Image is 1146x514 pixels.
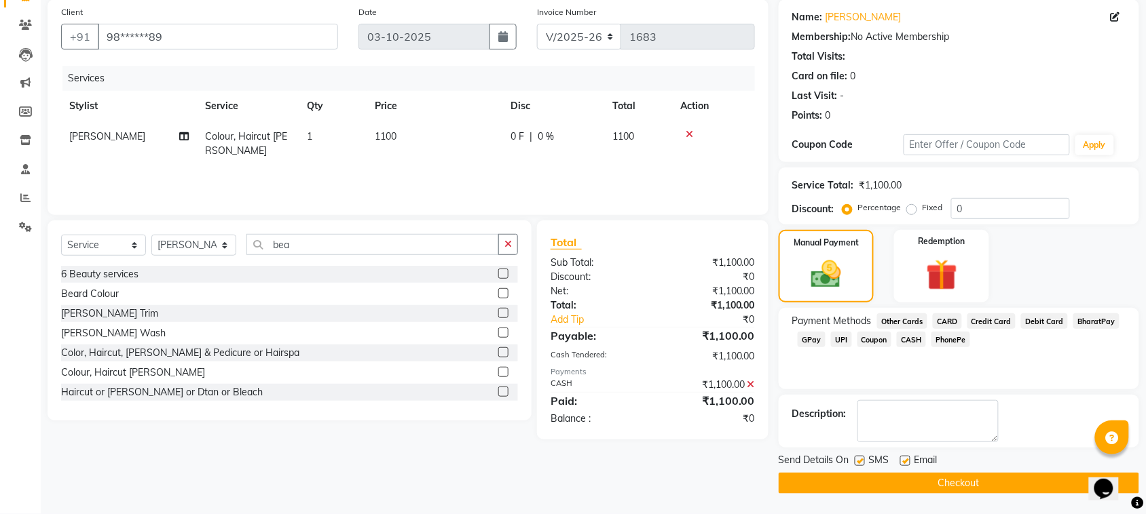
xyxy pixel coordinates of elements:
[826,108,831,123] div: 0
[917,256,967,294] img: _gift.svg
[61,267,138,281] div: 6 Beauty services
[367,91,502,121] th: Price
[307,130,312,142] span: 1
[61,365,205,380] div: Colour, Haircut [PERSON_NAME]
[61,287,119,301] div: Beard Colour
[538,130,554,144] span: 0 %
[858,201,902,214] label: Percentage
[672,91,755,121] th: Action
[299,91,367,121] th: Qty
[792,10,823,24] div: Name:
[62,66,765,91] div: Services
[1075,135,1114,155] button: Apply
[792,202,834,216] div: Discount:
[923,201,943,214] label: Fixed
[802,257,851,292] img: _cash.svg
[551,366,755,378] div: Payments
[540,412,653,426] div: Balance :
[652,270,765,284] div: ₹0
[869,453,889,470] span: SMS
[502,91,604,121] th: Disc
[798,332,826,347] span: GPay
[652,256,765,270] div: ₹1,100.00
[604,91,672,121] th: Total
[540,284,653,298] div: Net:
[652,328,765,344] div: ₹1,100.00
[540,298,653,313] div: Total:
[197,91,299,121] th: Service
[652,284,765,298] div: ₹1,100.00
[540,313,671,327] a: Add Tip
[205,130,287,157] span: Colour, Haircut [PERSON_NAME]
[375,130,396,142] span: 1100
[61,307,158,321] div: [PERSON_NAME] Trim
[652,412,765,426] div: ₹0
[792,89,838,103] div: Last Visit:
[530,130,532,144] span: |
[1021,313,1068,329] span: Debit Card
[540,378,653,392] div: CASH
[877,313,927,329] span: Other Cards
[826,10,902,24] a: [PERSON_NAME]
[967,313,1016,329] span: Credit Card
[914,453,938,470] span: Email
[358,6,377,18] label: Date
[897,332,926,347] span: CASH
[840,89,845,103] div: -
[540,328,653,344] div: Payable:
[671,313,765,327] div: ₹0
[61,346,299,360] div: Color, Haircut, [PERSON_NAME] & Pedicure or Hairspa
[61,6,83,18] label: Client
[540,256,653,270] div: Sub Total:
[69,130,145,142] span: [PERSON_NAME]
[792,30,851,44] div: Membership:
[612,130,634,142] span: 1100
[61,326,166,340] div: [PERSON_NAME] Wash
[652,393,765,409] div: ₹1,100.00
[904,134,1070,155] input: Enter Offer / Coupon Code
[246,234,499,255] input: Search or Scan
[792,30,1126,44] div: No Active Membership
[61,385,263,399] div: Haircut or [PERSON_NAME] or Dtan or Bleach
[792,108,823,123] div: Points:
[792,138,904,152] div: Coupon Code
[652,298,765,313] div: ₹1,100.00
[919,235,965,248] label: Redemption
[61,91,197,121] th: Stylist
[511,130,524,144] span: 0 F
[540,270,653,284] div: Discount:
[831,332,852,347] span: UPI
[652,349,765,363] div: ₹1,100.00
[931,332,970,347] span: PhonePe
[540,393,653,409] div: Paid:
[857,332,892,347] span: Coupon
[792,50,846,64] div: Total Visits:
[792,407,847,421] div: Description:
[792,69,848,83] div: Card on file:
[794,237,859,249] label: Manual Payment
[779,473,1139,494] button: Checkout
[61,24,99,50] button: +91
[537,6,596,18] label: Invoice Number
[792,314,872,328] span: Payment Methods
[1073,313,1120,329] span: BharatPay
[779,453,849,470] span: Send Details On
[933,313,962,329] span: CARD
[851,69,856,83] div: 0
[792,178,854,193] div: Service Total:
[540,349,653,363] div: Cash Tendered:
[551,235,582,250] span: Total
[98,24,338,50] input: Search by Name/Mobile/Email/Code
[1089,460,1132,500] iframe: chat widget
[652,378,765,392] div: ₹1,100.00
[859,178,902,193] div: ₹1,100.00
